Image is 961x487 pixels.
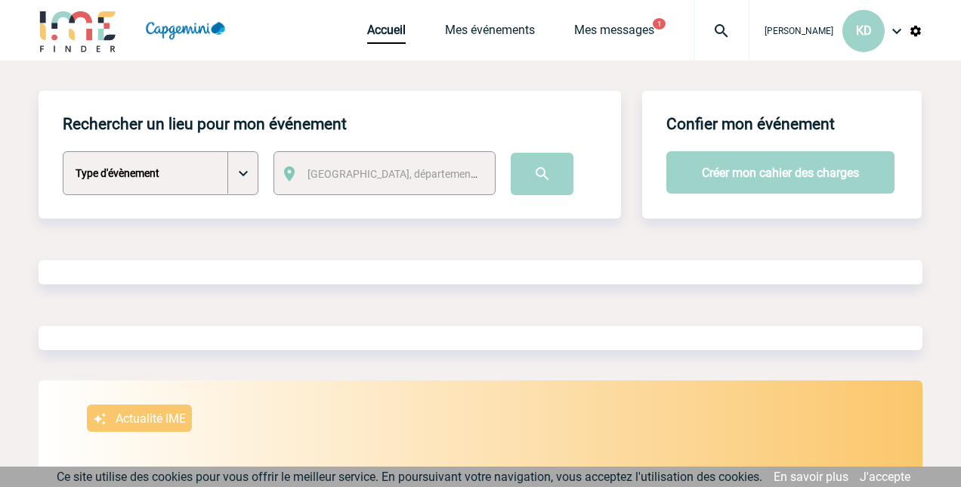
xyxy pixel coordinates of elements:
span: [PERSON_NAME] [765,26,833,36]
a: Mes événements [445,23,535,44]
h4: Rechercher un lieu pour mon événement [63,115,347,133]
a: Mes messages [574,23,654,44]
span: Ce site utilise des cookies pour vous offrir le meilleur service. En poursuivant votre navigation... [57,470,762,484]
button: 1 [653,18,666,29]
img: IME-Finder [39,9,117,52]
p: Actualité IME [116,411,186,426]
button: Créer mon cahier des charges [666,151,895,194]
a: En savoir plus [774,470,848,484]
a: J'accepte [860,470,910,484]
a: Accueil [367,23,406,44]
input: Submit [511,153,573,195]
span: KD [856,23,872,38]
span: [GEOGRAPHIC_DATA], département, région... [307,168,518,180]
h4: Confier mon événement [666,115,835,133]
